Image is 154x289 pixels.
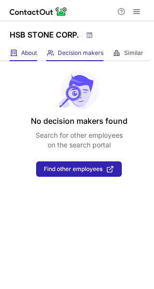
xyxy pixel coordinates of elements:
[44,166,103,172] span: Find other employees
[58,71,100,109] img: No leads found
[31,115,128,127] header: No decision makers found
[10,6,67,17] img: ContactOut v5.3.10
[21,49,37,57] span: About
[36,161,122,177] button: Find other employees
[124,49,143,57] span: Similar
[36,131,123,150] p: Search for other employees on the search portal
[10,29,79,40] h1: HSB STONE CORP.
[58,49,103,57] span: Decision makers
